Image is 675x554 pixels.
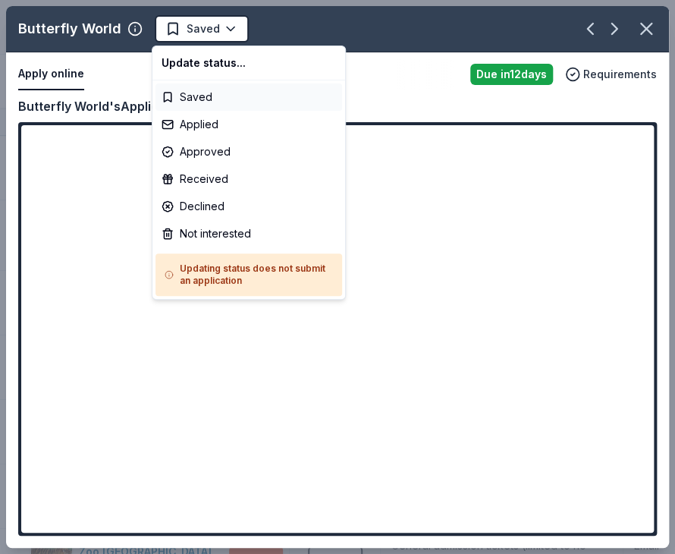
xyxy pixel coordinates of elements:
div: Received [155,165,342,193]
div: Saved [155,83,342,111]
div: Not interested [155,220,342,247]
div: Approved [155,138,342,165]
div: Applied [155,111,342,138]
div: Declined [155,193,342,220]
h5: Updating status does not submit an application [165,263,333,287]
div: Update status... [155,49,342,77]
